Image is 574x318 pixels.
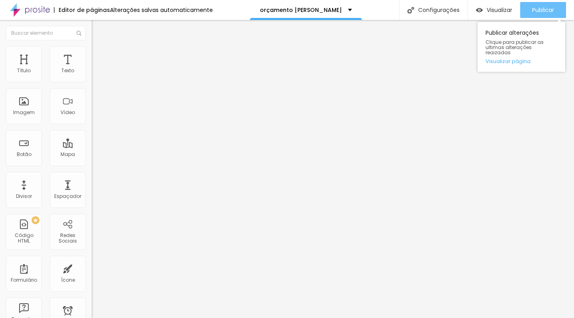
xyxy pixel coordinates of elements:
div: Divisor [16,194,32,199]
div: Título [17,68,31,73]
input: Buscar elemento [6,26,86,40]
div: Botão [17,152,31,157]
div: Ícone [61,277,75,283]
div: Imagem [13,110,35,115]
div: Espaçador [54,194,81,199]
div: Publicar alterações [478,22,565,72]
div: Mapa [61,152,75,157]
div: Texto [61,68,74,73]
div: Formulário [11,277,37,283]
img: Icone [77,31,81,36]
div: Alterações salvas automaticamente [110,7,213,13]
span: Visualizar [487,7,512,13]
span: Publicar [532,7,554,13]
div: Redes Sociais [52,233,83,244]
div: Editor de páginas [54,7,110,13]
a: Visualizar página [486,59,557,64]
p: orçamento [PERSON_NAME] [260,7,342,13]
button: Visualizar [468,2,520,18]
div: Código HTML [8,233,39,244]
div: Vídeo [61,110,75,115]
img: view-1.svg [476,7,483,14]
span: Clique para publicar as ultimas alterações reaizadas [486,40,557,55]
button: Publicar [520,2,566,18]
img: Icone [407,7,414,14]
iframe: Editor [92,20,574,318]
